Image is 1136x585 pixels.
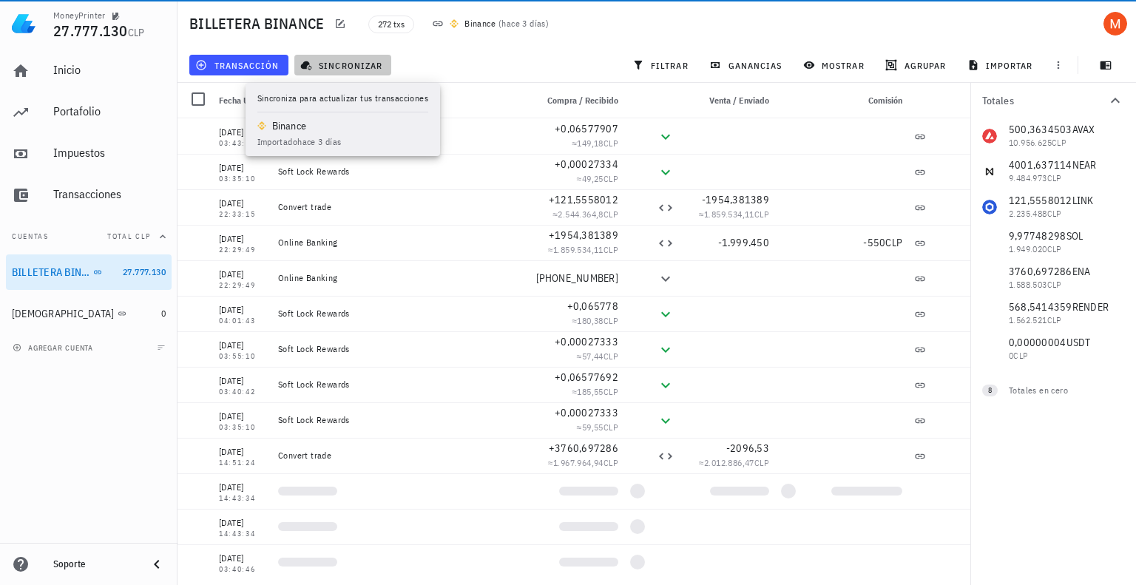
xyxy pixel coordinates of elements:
button: mostrar [797,55,873,75]
button: importar [961,55,1042,75]
span: filtrar [635,59,689,71]
span: 185,55 [577,386,603,397]
div: 04:01:43 [219,317,266,325]
div: Venta / Enviado [680,83,775,118]
div: 14:43:34 [219,495,266,502]
span: Nota [278,95,296,106]
span: 272 txs [378,16,405,33]
div: Soft Lock Rewards [278,130,524,142]
span: 8 [988,385,992,396]
span: CLP [128,26,145,39]
button: agrupar [879,55,955,75]
div: Soporte [53,558,136,570]
div: 03:35:10 [219,175,266,183]
span: agregar cuenta [16,343,93,353]
span: +0,00027333 [555,406,618,419]
span: ≈ [577,173,618,184]
div: [DATE] [219,515,266,530]
div: [DATE] [219,338,266,353]
div: Portafolio [53,104,166,118]
div: Soft Lock Rewards [278,379,524,390]
span: +3760,697286 [549,442,618,455]
span: Venta / Enviado [709,95,769,106]
span: 2.544.364,8 [558,209,603,220]
img: 270.png [450,19,459,28]
div: SOL-icon [630,164,645,179]
button: CuentasTotal CLP [6,219,172,254]
div: 03:35:10 [219,424,266,431]
span: +0,06577907 [555,122,618,135]
span: CLP [603,422,618,433]
a: Impuestos [6,136,172,172]
a: Transacciones [6,177,172,213]
span: CLP [603,138,618,149]
div: Soft Lock Rewards [278,414,524,426]
div: SOL-icon [630,342,645,356]
div: NEAR-icon [630,306,645,321]
div: Inicio [53,63,166,77]
span: 49,25 [582,173,603,184]
span: CLP [603,351,618,362]
div: [DATE] [219,160,266,175]
div: Soft Lock Rewards [278,343,524,355]
span: ≈ [572,386,618,397]
div: MoneyPrinter [53,10,106,21]
div: Loading... [278,522,337,531]
div: USDT-icon [630,235,645,250]
div: 03:43:26 [219,140,266,147]
div: Loading... [710,487,769,496]
div: avatar [1103,12,1127,35]
div: Transacciones [53,187,166,201]
div: Convert trade [278,201,524,213]
div: 03:40:46 [219,566,266,573]
span: transacción [198,59,279,71]
span: 27.777.130 [123,266,166,277]
div: Soft Lock Rewards [278,166,524,177]
span: 2.012.886,47 [704,457,754,468]
span: CLP [603,315,618,326]
button: transacción [189,55,288,75]
span: hace 3 días [501,18,545,29]
span: CLP [603,209,618,220]
div: [DATE] [219,373,266,388]
span: sincronizar [303,59,382,71]
div: Fecha UTC [213,83,272,118]
span: Total CLP [107,231,151,241]
div: Totales en cero [1009,384,1095,397]
button: Totales [970,83,1136,118]
div: [DATE] [219,480,266,495]
span: ≈ [572,138,618,149]
span: ganancias [712,59,782,71]
span: +121,5558012 [549,193,618,206]
span: 57,44 [582,351,603,362]
button: agregar cuenta [9,340,100,355]
span: importar [970,59,1033,71]
div: Loading... [278,558,337,567]
div: Loading... [781,484,796,498]
a: Inicio [6,53,172,89]
div: Binance [464,16,496,31]
div: Loading... [278,487,337,496]
span: ≈ [577,422,618,433]
div: Online Banking [278,272,524,284]
div: BILLETERA BINANCE [12,266,90,279]
span: -1954,381389 [702,193,769,206]
div: 14:51:24 [219,459,266,467]
div: Loading... [559,558,618,567]
span: ≈ [548,457,618,468]
span: 1.967.964,94 [553,457,603,468]
span: +0,00027333 [555,335,618,348]
div: Online Banking [278,237,524,248]
button: filtrar [626,55,697,75]
div: ENA-icon [630,448,645,463]
div: 22:29:49 [219,282,266,289]
div: Convert trade [278,450,524,461]
div: Compra / Recibido [530,83,624,118]
span: CLP [603,244,618,255]
span: ≈ [548,244,618,255]
span: ≈ [577,351,618,362]
div: Impuestos [53,146,166,160]
div: NEAR-icon [630,129,645,143]
span: 180,38 [577,315,603,326]
span: agrupar [888,59,946,71]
